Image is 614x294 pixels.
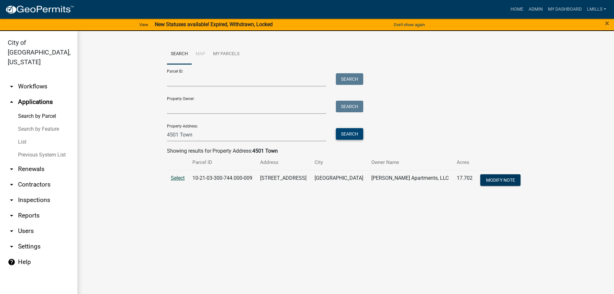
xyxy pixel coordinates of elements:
[605,19,609,27] button: Close
[367,170,453,191] td: [PERSON_NAME] Apartments, LLC
[311,170,367,191] td: [GEOGRAPHIC_DATA]
[8,212,15,219] i: arrow_drop_down
[584,3,609,15] a: lmills
[508,3,526,15] a: Home
[453,155,476,170] th: Acres
[526,3,545,15] a: Admin
[8,98,15,106] i: arrow_drop_up
[480,174,521,186] button: Modify Note
[8,165,15,173] i: arrow_drop_down
[336,101,363,112] button: Search
[189,170,257,191] td: 10-21-03-300-744.000-009
[252,148,278,154] strong: 4501 Town
[336,73,363,85] button: Search
[171,175,185,181] a: Select
[189,155,257,170] th: Parcel ID
[8,243,15,250] i: arrow_drop_down
[167,44,192,65] a: Search
[8,181,15,188] i: arrow_drop_down
[453,170,476,191] td: 17.702
[486,177,515,182] span: Modify Note
[367,155,453,170] th: Owner Name
[311,155,367,170] th: City
[209,44,243,65] a: My Parcels
[391,19,427,30] button: Don't show again
[137,19,151,30] a: View
[8,258,15,266] i: help
[8,196,15,204] i: arrow_drop_down
[155,21,273,27] strong: New Statuses available! Expired, Withdrawn, Locked
[8,83,15,90] i: arrow_drop_down
[256,155,311,170] th: Address
[167,147,525,155] div: Showing results for Property Address:
[605,19,609,28] span: ×
[336,128,363,140] button: Search
[545,3,584,15] a: My Dashboard
[8,227,15,235] i: arrow_drop_down
[256,170,311,191] td: [STREET_ADDRESS]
